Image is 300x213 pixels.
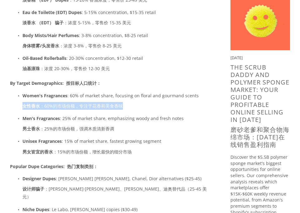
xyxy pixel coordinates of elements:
strong: Popular Dupe Categories: [10,163,98,169]
font: ：60%的市场份额，专注于花香和美食香味 [22,103,123,109]
p: : 25% of market share, emphasizing woody and fresh notes [22,114,210,135]
p: : 5-15% concentration, $15-35 retail [22,8,210,29]
strong: Women's Fragrances [22,93,67,99]
strong: 男士香水 [22,126,40,132]
font: ：浓度 20-30%，零售价 12-30 美元 [22,65,110,71]
font: ：浓度 5-15%，零售价 15-35 美元 [22,20,131,26]
strong: Designer Dupes [22,176,56,182]
strong: 油基滚珠 [22,65,40,71]
p: : 60% of market share, focusing on floral and gourmand scents [22,92,210,112]
p: : 15% of market share, fastest growing segment [22,137,210,158]
strong: 淡香水 （EDT） 骗子 [22,20,64,26]
strong: Unisex Fragrances [22,138,62,144]
p: : 20-30% concentration, $12-30 retail [22,54,210,75]
strong: Body Mists/Hair Perfumes [22,32,79,38]
font: ：浓度 3-8%，零售价 8-25 美元 [22,43,122,49]
font: ：15%的市场份额，增长最快的细分市场 [22,149,132,155]
time: [DATE] [230,55,243,61]
strong: 男女皆宜的香水 [22,149,53,155]
strong: By Target Demographics: [10,80,101,86]
strong: 女性香水 [22,103,40,109]
font: 热门复制类别： [67,163,98,169]
strong: Men's Fragrances [22,115,60,121]
strong: 设计师骗子 [22,186,44,192]
strong: Eau de Toilette (EDT) Dupes [22,9,82,15]
font: ：[PERSON_NAME]·[PERSON_NAME]、[PERSON_NAME]、迪奥替代品（25-45 美元） [22,186,207,200]
p: : [PERSON_NAME] [PERSON_NAME], Chanel, Dior alternatives ($25-45) [22,175,210,203]
p: : 3-8% concentration, $8-25 retail [22,31,210,52]
strong: Niche Dupes [22,206,49,212]
strong: 身体喷雾/头发香水 [22,43,59,49]
font: ：25%的市场份额，强调木质清新香调 [22,126,114,132]
font: 按目标人口统计： [66,80,101,86]
a: The Scrub Daddy and Polymer Sponge Market: Your Guide to Profitable Online Selling in [DATE]磨砂老爹和... [230,63,290,149]
font: 磨砂老爹和聚合物海绵市场：[DATE]在线销售盈利指南 [230,125,289,149]
strong: Oil-Based Rollerballs [22,55,66,61]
